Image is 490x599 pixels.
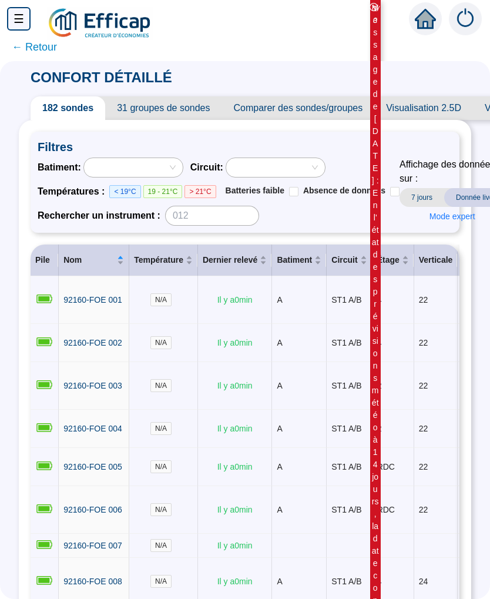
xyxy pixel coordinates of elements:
th: Dernier relevé [198,245,272,276]
a: 92160-FOE 007 [63,540,122,552]
span: Il y a 0 min [217,505,253,514]
span: ST1 A/B [331,424,361,433]
input: 012 [165,206,259,226]
th: Batiment [272,245,327,276]
span: Pile [35,255,50,265]
span: N/A [150,336,172,349]
span: ST1 A/B [331,381,361,390]
span: 22 [419,505,428,514]
span: Batteries faible [226,186,284,195]
span: 92160-FOE 007 [63,541,122,550]
span: Il y a 0 min [217,424,253,433]
th: Nom [59,245,129,276]
span: Circuit [331,254,357,266]
span: Dernier relevé [203,254,257,266]
span: 92160-FOE 003 [63,381,122,390]
span: 22 [419,295,428,304]
span: Comparer des sondes/groupes [222,96,375,120]
span: A [277,505,282,514]
span: Il y a 0 min [217,295,253,304]
span: Absence de données [303,186,385,195]
span: 182 sondes [31,96,105,120]
span: CONFORT DÉTAILLÉ [19,69,184,85]
span: ST1 A/B [331,338,361,347]
i: 1 / 3 [373,4,380,25]
span: Batiment : [38,160,81,175]
span: ST1 A/B [331,462,361,471]
span: 22 [419,381,428,390]
span: Rechercher un instrument : [38,209,160,223]
span: A [277,577,282,586]
span: 19 - 21°C [143,185,183,198]
span: A [277,462,282,471]
span: 22 [419,424,428,433]
a: 92160-FOE 003 [63,380,122,392]
span: RDC [377,505,395,514]
a: 92160-FOE 002 [63,337,122,349]
span: 92160-FOE 001 [63,295,122,304]
span: Filtres [38,139,452,155]
span: N/A [150,379,172,392]
span: N/A [150,575,172,588]
span: 7 jours [400,188,444,207]
button: Mode expert [420,207,485,226]
span: Mode expert [429,210,475,223]
span: Visualisation 2.5D [374,96,473,120]
span: > 21°C [184,185,216,198]
span: Il y a 0 min [217,577,253,586]
th: Verticale [414,245,458,276]
span: A [277,381,282,390]
span: A [277,424,282,433]
span: 22 [419,462,428,471]
span: N/A [150,460,172,473]
span: A [277,338,282,347]
a: 92160-FOE 005 [63,461,122,473]
span: 22 [419,338,428,347]
img: efficap energie logo [47,7,153,40]
th: Température [129,245,198,276]
a: 92160-FOE 006 [63,504,122,516]
span: ST1 A/B [331,577,361,586]
span: Nom [63,254,115,266]
span: A [277,295,282,304]
span: N/A [150,539,172,552]
span: Température [134,254,183,266]
span: ST1 A/B [331,295,361,304]
span: 92160-FOE 004 [63,424,122,433]
img: alerts [449,2,482,35]
span: N/A [150,503,172,516]
span: Il y a 0 min [217,462,253,471]
a: 92160-FOE 004 [63,423,122,435]
span: RDC [377,462,395,471]
span: N/A [150,422,172,435]
span: Températures : [38,185,109,199]
a: 92160-FOE 001 [63,294,122,306]
span: N/A [150,293,172,306]
span: Il y a 0 min [217,541,253,550]
span: Étage [377,254,400,266]
span: 92160-FOE 008 [63,577,122,586]
span: 92160-FOE 005 [63,462,122,471]
a: 92160-FOE 008 [63,575,122,588]
span: Circuit : [190,160,223,175]
span: Batiment [277,254,312,266]
span: home [415,8,436,29]
span: ST1 A/B [331,505,361,514]
span: < 19°C [109,185,140,198]
span: ← Retour [12,39,57,55]
span: 92160-FOE 002 [63,338,122,347]
span: Il y a 0 min [217,338,253,347]
span: Il y a 0 min [217,381,253,390]
span: 24 [419,577,428,586]
th: Circuit [327,245,372,276]
span: 31 groupes de sondes [105,96,221,120]
span: 92160-FOE 006 [63,505,122,514]
th: Étage [372,245,414,276]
